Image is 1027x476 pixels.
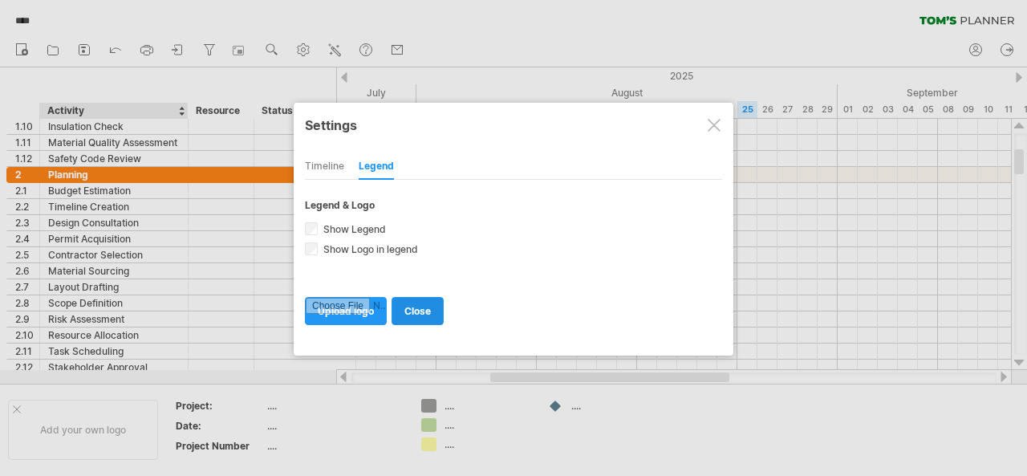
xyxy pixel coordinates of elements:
[320,223,386,235] span: Show Legend
[305,154,344,180] div: Timeline
[404,305,431,317] span: close
[305,199,722,211] div: Legend & Logo
[305,297,387,325] a: upload logo
[320,243,418,255] span: Show Logo in legend
[359,154,394,180] div: Legend
[318,305,374,317] span: upload logo
[392,297,444,325] a: close
[305,110,722,139] div: Settings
